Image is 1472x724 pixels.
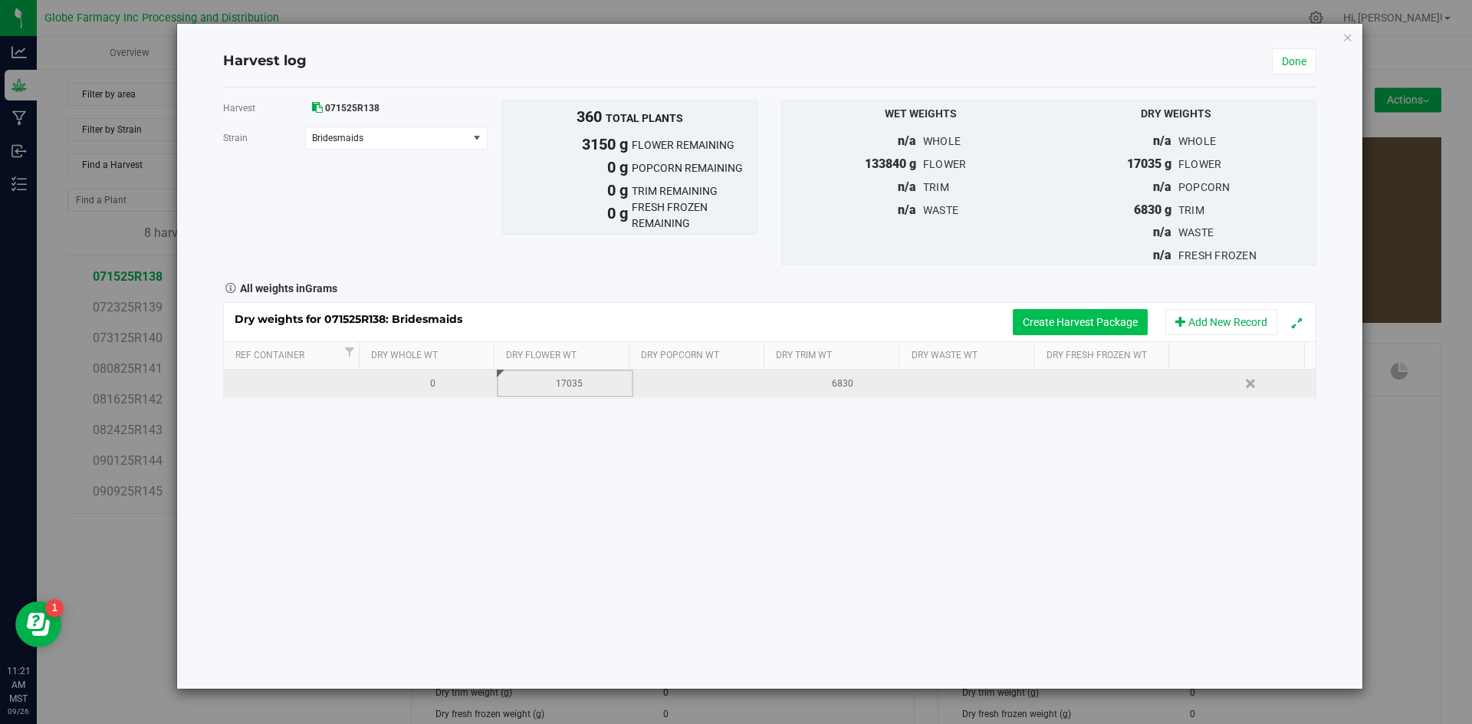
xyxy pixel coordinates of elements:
[503,133,632,156] span: 3150 g
[340,343,359,362] a: Filter
[898,133,916,148] span: n/a
[223,103,255,114] span: Harvest
[898,179,916,194] span: n/a
[1240,374,1263,393] a: Delete
[1013,309,1148,335] button: Create Harvest Package
[923,158,967,170] span: flower
[923,135,961,147] span: whole
[1153,225,1171,239] span: n/a
[371,350,488,362] a: Dry Whole Wt
[1178,158,1222,170] span: flower
[885,107,957,120] span: Wet Weights
[780,377,905,391] div: 6830
[467,127,486,149] span: select
[1165,309,1277,335] button: Add New Record
[312,133,455,143] span: Bridesmaids
[1178,226,1214,239] span: waste
[632,160,757,176] span: popcorn remaining
[923,181,949,193] span: trim
[508,377,632,391] div: 17035
[503,202,632,234] span: 0 g
[1153,248,1171,262] span: n/a
[305,282,337,295] span: Grams
[1153,179,1171,194] span: n/a
[325,103,379,114] span: 071525R138
[1153,133,1171,148] span: n/a
[235,350,340,362] a: Ref Container
[503,179,632,202] span: 0 g
[1178,249,1257,262] span: fresh frozen
[1178,204,1204,216] span: trim
[1286,311,1308,334] button: Expand
[240,277,337,297] strong: All weights in
[606,112,683,124] span: total plants
[923,204,958,216] span: waste
[898,202,916,217] span: n/a
[503,156,632,179] span: 0 g
[1141,107,1211,120] span: Dry Weights
[641,350,758,362] a: Dry Popcorn Wt
[1178,135,1216,147] span: whole
[865,156,916,171] span: 133840 g
[506,350,623,362] a: Dry Flower Wt
[776,350,893,362] a: Dry Trim Wt
[1046,350,1164,362] a: Dry Fresh Frozen Wt
[577,107,602,126] span: 360
[912,350,1029,362] a: Dry Waste Wt
[632,137,757,153] span: flower remaining
[632,199,757,232] span: fresh frozen remaining
[632,183,757,199] span: trim remaining
[235,312,478,326] span: Dry weights for 071525R138: Bridesmaids
[15,601,61,647] iframe: Resource center
[223,51,307,71] h4: Harvest log
[1134,202,1171,217] span: 6830 g
[1127,156,1171,171] span: 17035 g
[371,377,496,391] div: 0
[1272,48,1316,74] a: Done
[45,599,64,617] iframe: Resource center unread badge
[1178,181,1230,193] span: popcorn
[223,133,248,143] span: Strain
